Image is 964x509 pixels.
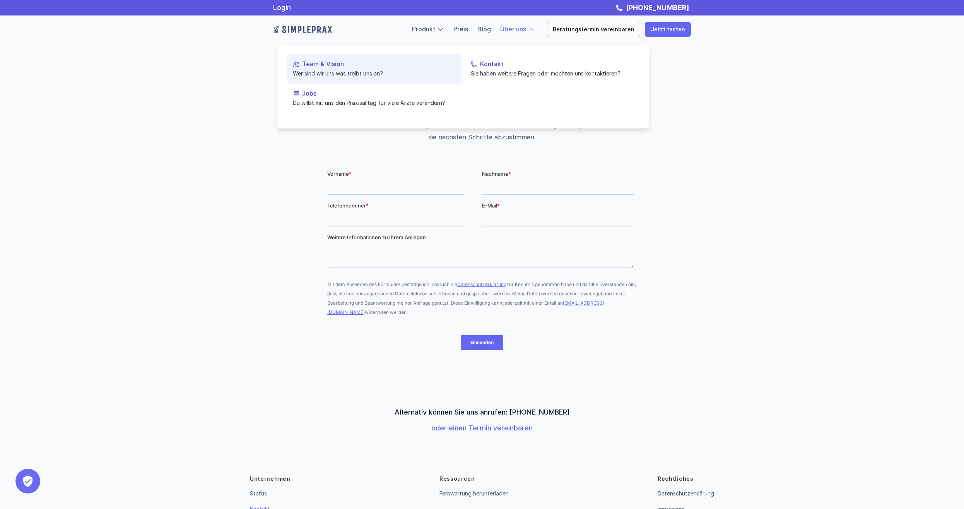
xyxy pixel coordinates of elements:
[412,25,436,33] a: Produkt
[465,54,639,84] a: KontaktSie haben weitere Fragen oder möchten uns kontaktieren?
[369,120,595,143] p: Unsere Produktexperten werden sich mit Ihnen in Verbindung setzen, um die nächsten Schritte abzus...
[439,475,475,483] p: Ressourcen
[431,424,533,432] a: oder einen Termin vereinbaren
[327,170,637,357] iframe: Form 0
[624,3,691,12] a: [PHONE_NUMBER]
[500,25,526,33] a: Über uns
[293,99,455,107] p: Du willst mit uns den Praxisalltag für viele Ärzte verändern?
[287,84,461,113] a: JobsDu willst mit uns den Praxisalltag für viele Ärzte verändern?
[395,408,570,416] p: Alternativ können Sie uns anrufen: [PHONE_NUMBER]
[439,490,509,497] a: Fernwartung herunterladen
[302,90,455,97] p: Jobs
[477,25,491,33] a: Blog
[287,54,461,84] a: Team & VisionWer sind wir uns was treibt uns an?
[250,475,291,483] p: Unternehmen
[453,25,468,33] a: Preis
[302,60,455,68] p: Team & Vision
[293,69,455,77] p: Wer sind wir uns was treibt uns an?
[553,26,634,33] p: Beratungstermin vereinbaren
[658,490,714,497] a: Datenschutzerklärung
[250,490,267,497] a: Status
[626,3,689,12] strong: [PHONE_NUMBER]
[547,22,640,37] a: Beratungstermin vereinbaren
[651,26,685,33] p: Jetzt testen
[471,69,633,77] p: Sie haben weitere Fragen oder möchten uns kontaktieren?
[480,60,633,68] p: Kontakt
[273,3,291,12] a: Login
[645,22,691,37] a: Jetzt testen
[658,475,694,483] p: Rechtliches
